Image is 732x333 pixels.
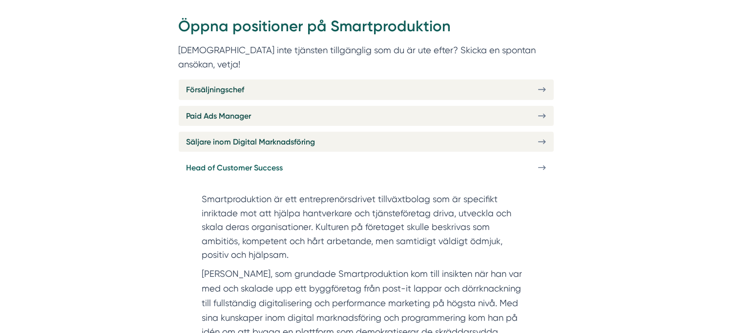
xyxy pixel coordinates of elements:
[179,106,554,126] a: Paid Ads Manager
[179,16,554,43] h2: Öppna positioner på Smartproduktion
[179,158,554,178] a: Head of Customer Success
[187,162,283,174] span: Head of Customer Success
[202,192,530,267] section: Smartproduktion är ett entreprenörsdrivet tillväxtbolag som är specifikt inriktade mot att hjälpa...
[187,110,251,122] span: Paid Ads Manager
[179,80,554,100] a: Försäljningschef
[187,136,315,148] span: Säljare inom Digital Marknadsföring
[179,132,554,152] a: Säljare inom Digital Marknadsföring
[179,43,554,72] p: [DEMOGRAPHIC_DATA] inte tjänsten tillgänglig som du är ute efter? Skicka en spontan ansökan, vetja!
[187,83,245,96] span: Försäljningschef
